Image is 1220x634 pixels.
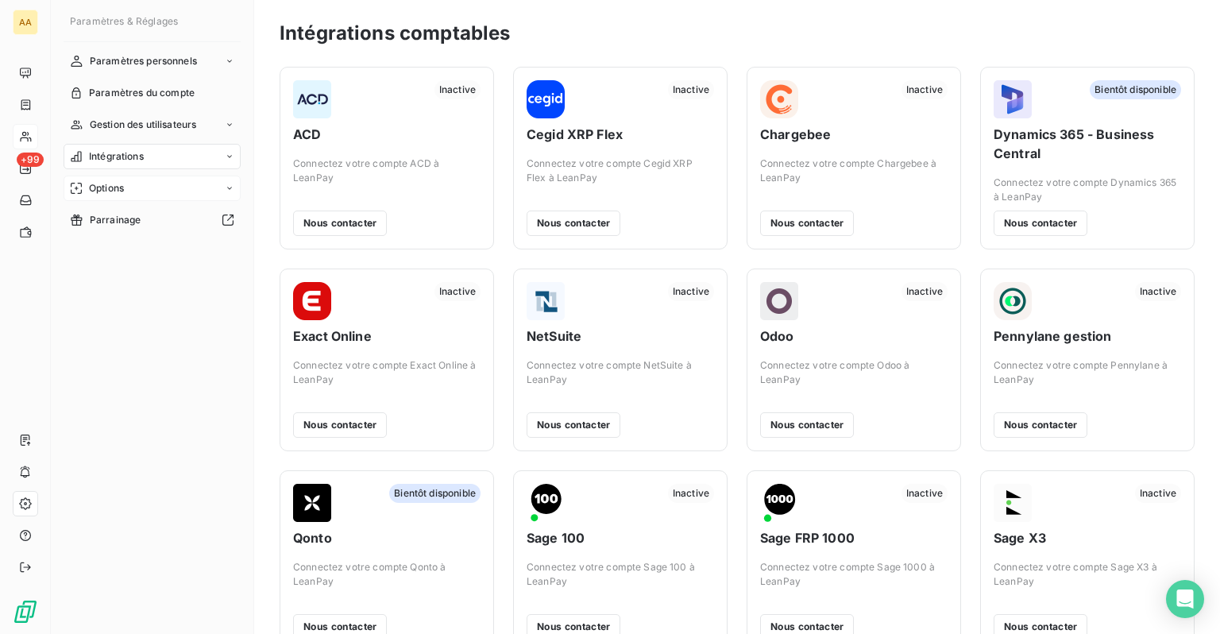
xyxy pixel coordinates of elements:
[994,484,1032,522] img: Sage X3 logo
[527,211,620,236] button: Nous contacter
[1090,80,1181,99] span: Bientôt disponible
[527,412,620,438] button: Nous contacter
[527,327,714,346] span: NetSuite
[901,484,948,503] span: Inactive
[64,207,241,233] a: Parrainage
[89,181,124,195] span: Options
[293,528,481,547] span: Qonto
[760,484,798,522] img: Sage FRP 1000 logo
[89,86,195,100] span: Paramètres du compte
[994,282,1032,320] img: Pennylane gestion logo
[994,80,1032,118] img: Dynamics 365 - Business Central logo
[901,282,948,301] span: Inactive
[17,153,44,167] span: +99
[994,327,1181,346] span: Pennylane gestion
[760,528,948,547] span: Sage FRP 1000
[527,157,714,185] span: Connectez votre compte Cegid XRP Flex à LeanPay
[760,412,854,438] button: Nous contacter
[994,412,1087,438] button: Nous contacter
[90,213,141,227] span: Parrainage
[994,528,1181,547] span: Sage X3
[293,560,481,589] span: Connectez votre compte Qonto à LeanPay
[760,358,948,387] span: Connectez votre compte Odoo à LeanPay
[527,282,565,320] img: NetSuite logo
[527,125,714,144] span: Cegid XRP Flex
[293,358,481,387] span: Connectez votre compte Exact Online à LeanPay
[293,80,331,118] img: ACD logo
[434,282,481,301] span: Inactive
[901,80,948,99] span: Inactive
[527,560,714,589] span: Connectez votre compte Sage 100 à LeanPay
[760,157,948,185] span: Connectez votre compte Chargebee à LeanPay
[13,599,38,624] img: Logo LeanPay
[668,282,714,301] span: Inactive
[668,484,714,503] span: Inactive
[527,528,714,547] span: Sage 100
[1135,484,1181,503] span: Inactive
[760,560,948,589] span: Connectez votre compte Sage 1000 à LeanPay
[527,80,565,118] img: Cegid XRP Flex logo
[760,282,798,320] img: Odoo logo
[994,358,1181,387] span: Connectez votre compte Pennylane à LeanPay
[90,54,197,68] span: Paramètres personnels
[293,125,481,144] span: ACD
[760,125,948,144] span: Chargebee
[389,484,481,503] span: Bientôt disponible
[293,412,387,438] button: Nous contacter
[994,176,1181,204] span: Connectez votre compte Dynamics 365 à LeanPay
[293,282,331,320] img: Exact Online logo
[527,358,714,387] span: Connectez votre compte NetSuite à LeanPay
[994,125,1181,163] span: Dynamics 365 - Business Central
[760,80,798,118] img: Chargebee logo
[70,15,178,27] span: Paramètres & Réglages
[293,327,481,346] span: Exact Online
[293,211,387,236] button: Nous contacter
[760,211,854,236] button: Nous contacter
[293,157,481,185] span: Connectez votre compte ACD à LeanPay
[668,80,714,99] span: Inactive
[64,80,241,106] a: Paramètres du compte
[89,149,144,164] span: Intégrations
[434,80,481,99] span: Inactive
[760,327,948,346] span: Odoo
[280,19,510,48] h3: Intégrations comptables
[994,211,1087,236] button: Nous contacter
[527,484,565,522] img: Sage 100 logo
[293,484,331,522] img: Qonto logo
[1135,282,1181,301] span: Inactive
[994,560,1181,589] span: Connectez votre compte Sage X3 à LeanPay
[13,10,38,35] div: AA
[1166,580,1204,618] div: Open Intercom Messenger
[90,118,197,132] span: Gestion des utilisateurs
